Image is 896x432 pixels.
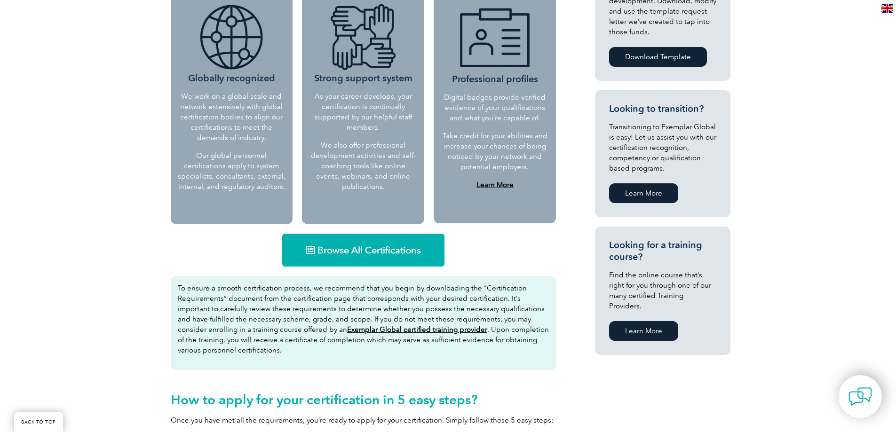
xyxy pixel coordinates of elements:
p: We also offer professional development activities and self-coaching tools like online events, web... [309,140,417,192]
p: Our global personnel certifications apply to system specialists, consultants, external, internal,... [178,150,286,192]
img: contact-chat.png [848,385,872,408]
h3: Strong support system [309,2,417,84]
h2: How to apply for your certification in 5 easy steps? [171,392,556,407]
a: BACK TO TOP [14,412,63,432]
h3: Looking for a training course? [609,239,716,263]
a: Learn More [609,321,678,341]
a: Download Template [609,47,707,67]
h3: Looking to transition? [609,103,716,115]
p: Once you have met all the requirements, you’re ready to apply for your certification. Simply foll... [171,415,556,425]
p: To ensure a smooth certification process, we recommend that you begin by downloading the “Certifi... [178,283,549,355]
a: Learn More [476,181,514,189]
p: Transitioning to Exemplar Global is easy! Let us assist you with our certification recognition, c... [609,122,716,173]
p: Take credit for your abilities and increase your chances of being noticed by your network and pot... [442,131,548,172]
span: Browse All Certifications [317,245,421,255]
p: Find the online course that’s right for you through one of our many certified Training Providers. [609,270,716,311]
h3: Professional profiles [442,3,548,85]
a: Exemplar Global certified training provider [347,325,487,334]
p: We work on a global scale and network extensively with global certification bodies to align our c... [178,91,286,143]
a: Browse All Certifications [282,234,444,267]
img: en [881,4,893,13]
a: Learn More [609,183,678,203]
p: Digital badges provide verified evidence of your qualifications and what you’re capable of. [442,92,548,123]
h3: Globally recognized [178,2,286,84]
p: As your career develops, your certification is continually supported by our helpful staff members. [309,91,417,133]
